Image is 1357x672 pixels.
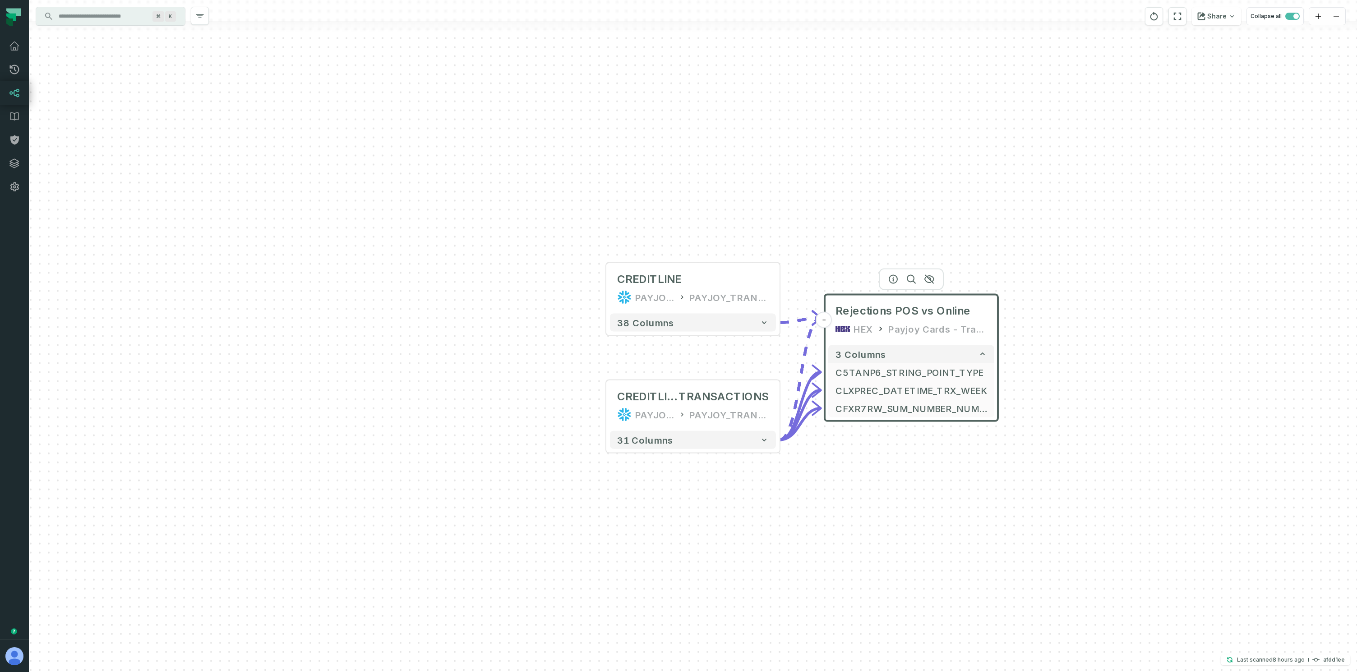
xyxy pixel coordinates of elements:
div: PAYJOY_TRANSFORMED_MASKED [689,408,769,422]
button: Collapse all [1246,7,1304,25]
span: CLXPREC_DATETIME_TRX_WEEK [835,384,987,397]
button: zoom in [1309,8,1327,25]
span: 3 columns [835,349,886,360]
div: PAYJOY_DW [635,408,675,422]
div: PAYJOY_TRANSFORMED_MASKED [689,290,769,305]
g: Edge from 52ca71d2f36f940beb21d927471ad1e9 to 3e3ad86fcd3a1e8fd8f37ec52c2cfd55 [780,318,821,440]
span: Press ⌘ + K to focus the search bar [165,11,176,22]
div: PAYJOY_DW [635,290,675,305]
div: CREDITLINE [617,272,681,287]
h4: afdd1ee [1323,657,1345,663]
g: Edge from 52ca71d2f36f940beb21d927471ad1e9 to 3e3ad86fcd3a1e8fd8f37ec52c2cfd55 [780,408,821,440]
g: Edge from 52ca71d2f36f940beb21d927471ad1e9 to 3e3ad86fcd3a1e8fd8f37ec52c2cfd55 [780,372,821,440]
span: Press ⌘ + K to focus the search bar [152,11,164,22]
span: CFXR7RW_SUM_NUMBER_NUM_TRX [835,402,987,415]
p: Last scanned [1237,655,1305,664]
div: CREDITLINECARDTRANSACTIONS [617,389,769,404]
img: avatar of Aviel Bar-Yossef [5,647,23,665]
g: Edge from c9f46e785c4d89f1bedc266a56c77c6b to 3e3ad86fcd3a1e8fd8f37ec52c2cfd55 [780,318,821,323]
span: 38 columns [617,317,674,328]
div: HEX [854,322,872,336]
span: C5TANP6_STRING_POINT_TYPE [835,366,987,379]
button: CFXR7RW_SUM_NUMBER_NUM_TRX [828,399,994,417]
div: Payjoy Cards - Tracking [888,322,987,336]
button: Last scanned[DATE] 1:45:13 AMafdd1ee [1221,654,1350,665]
button: Share [1192,7,1241,25]
button: zoom out [1327,8,1345,25]
button: C5TANP6_STRING_POINT_TYPE [828,363,994,381]
span: 31 columns [617,435,673,445]
div: Tooltip anchor [10,627,18,635]
button: - [816,312,832,328]
button: CLXPREC_DATETIME_TRX_WEEK [828,381,994,399]
relative-time: Sep 30, 2025, 1:45 AM GMT+3 [1273,656,1305,663]
span: TRANSACTIONS [678,389,769,404]
span: Rejections POS vs Online [835,304,971,318]
span: CREDITLINECARD [617,389,678,404]
g: Edge from 52ca71d2f36f940beb21d927471ad1e9 to 3e3ad86fcd3a1e8fd8f37ec52c2cfd55 [780,390,821,440]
